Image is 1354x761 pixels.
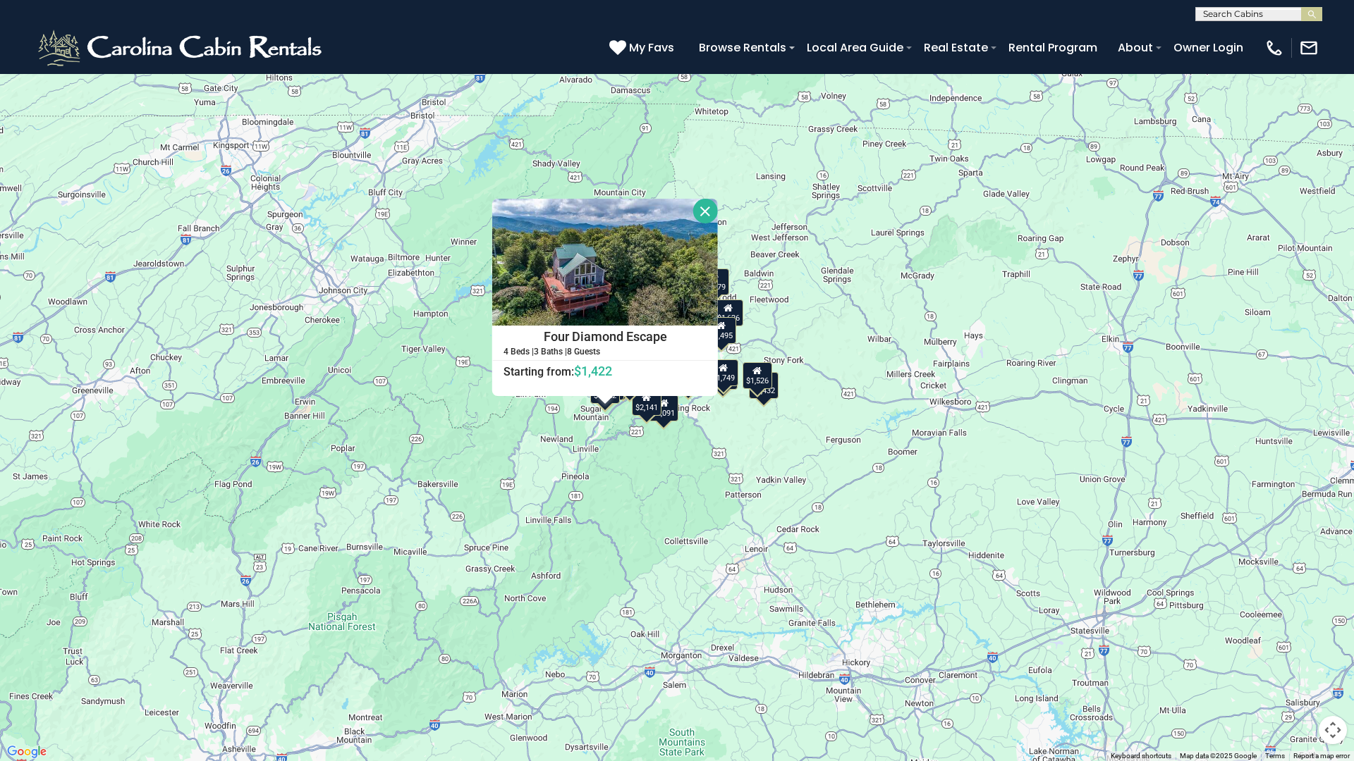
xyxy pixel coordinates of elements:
[1264,38,1284,58] img: phone-regular-white.png
[1111,35,1160,60] a: About
[35,27,328,69] img: White-1-2.png
[692,35,793,60] a: Browse Rentals
[1001,35,1104,60] a: Rental Program
[1166,35,1250,60] a: Owner Login
[800,35,910,60] a: Local Area Guide
[917,35,995,60] a: Real Estate
[609,39,678,57] a: My Favs
[629,39,674,56] span: My Favs
[1299,38,1319,58] img: mail-regular-white.png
